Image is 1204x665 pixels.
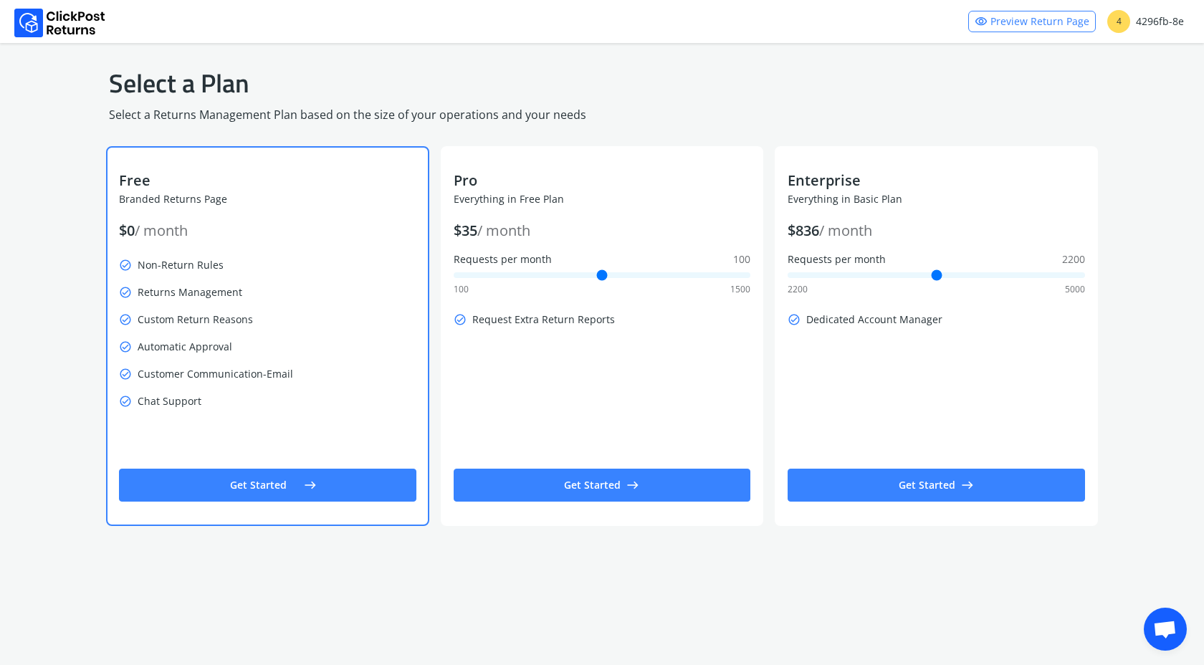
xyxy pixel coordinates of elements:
[454,310,751,330] p: Request Extra Return Reports
[788,171,1085,191] p: Enterprise
[119,255,132,275] span: check_circle
[1062,252,1085,267] span: 2200
[119,364,132,384] span: check_circle
[119,255,416,275] p: Non-Return Rules
[968,11,1096,32] a: visibilityPreview Return Page
[788,469,1085,502] button: Get Startedeast
[788,284,808,295] span: 2200
[454,284,469,295] span: 100
[119,192,416,206] p: Branded Returns Page
[454,221,751,241] p: $ 35
[119,310,416,330] p: Custom Return Reasons
[1065,284,1085,295] span: 5000
[454,171,751,191] p: Pro
[119,391,132,411] span: check_circle
[454,469,751,502] button: Get Startedeast
[788,192,1085,206] p: Everything in Basic Plan
[109,106,1095,123] p: Select a Returns Management Plan based on the size of your operations and your needs
[788,252,1085,267] label: Requests per month
[454,310,467,330] span: check_circle
[788,221,1085,241] p: $ 836
[788,310,801,330] span: check_circle
[788,310,1085,330] p: Dedicated Account Manager
[1107,10,1130,33] span: 4
[626,475,639,495] span: east
[1144,608,1187,651] a: Open chat
[733,252,750,267] span: 100
[119,469,416,502] button: Get Startedeast
[14,9,105,37] img: Logo
[119,364,416,384] p: Customer Communication-Email
[1107,10,1184,33] div: 4296fb-8e
[109,66,1095,100] h1: Select a Plan
[135,221,188,240] span: / month
[730,284,750,295] span: 1500
[119,282,132,302] span: check_circle
[119,337,132,357] span: check_circle
[119,337,416,357] p: Automatic Approval
[119,171,416,191] p: Free
[119,310,132,330] span: check_circle
[975,11,988,32] span: visibility
[819,221,872,240] span: / month
[454,252,751,267] label: Requests per month
[119,221,416,241] p: $ 0
[477,221,530,240] span: / month
[119,391,416,411] p: Chat Support
[454,192,751,206] p: Everything in Free Plan
[304,475,317,495] span: east
[961,475,974,495] span: east
[119,282,416,302] p: Returns Management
